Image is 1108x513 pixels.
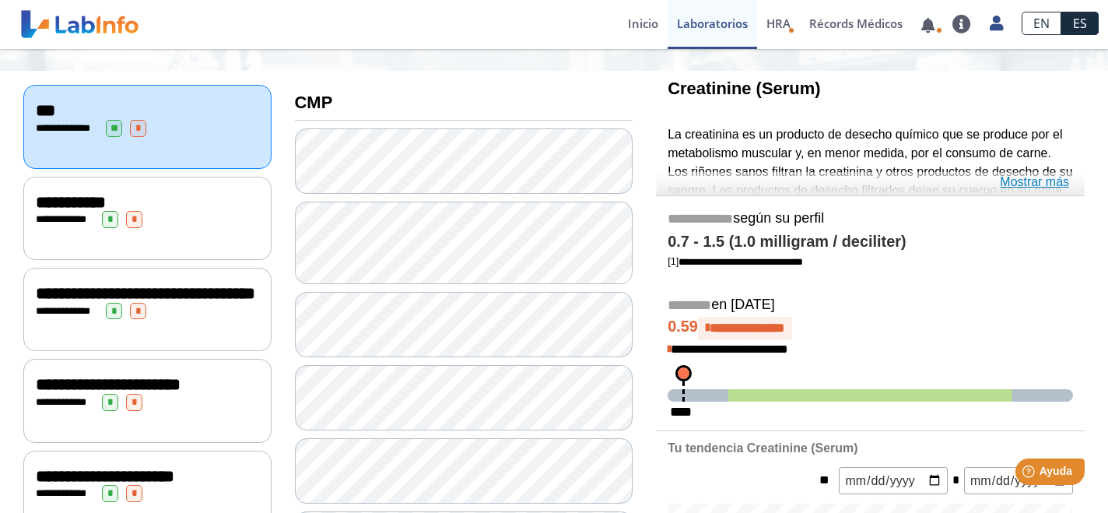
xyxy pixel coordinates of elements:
[1022,12,1061,35] a: EN
[668,255,803,267] a: [1]
[668,441,857,455] b: Tu tendencia Creatinine (Serum)
[668,125,1073,349] p: La creatinina es un producto de desecho químico que se produce por el metabolismo muscular y, en ...
[668,317,1073,340] h4: 0.59
[964,467,1073,494] input: mm/dd/yyyy
[969,452,1091,496] iframe: Help widget launcher
[668,79,820,98] b: Creatinine (Serum)
[668,233,1073,251] h4: 0.7 - 1.5 (1.0 milligram / deciliter)
[766,16,791,31] span: HRA
[839,467,948,494] input: mm/dd/yyyy
[295,93,333,112] b: CMP
[668,210,1073,228] h5: según su perfil
[1061,12,1099,35] a: ES
[668,297,1073,314] h5: en [DATE]
[1000,173,1069,191] a: Mostrar más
